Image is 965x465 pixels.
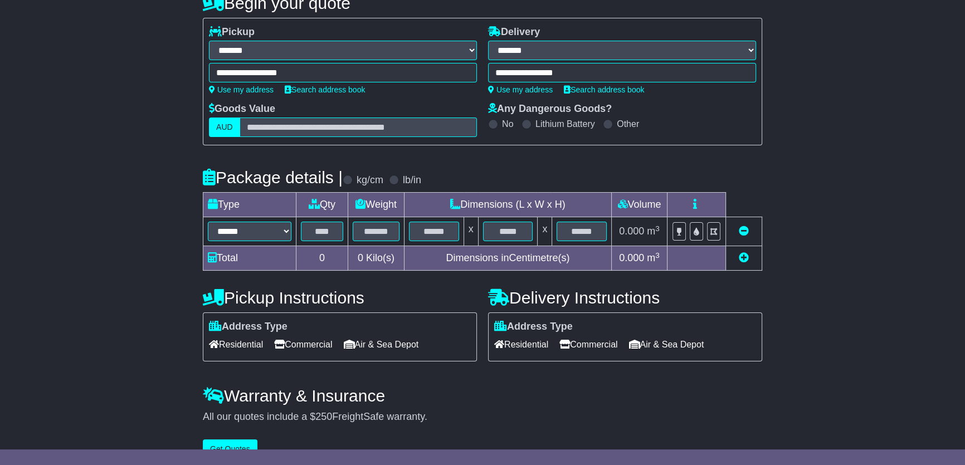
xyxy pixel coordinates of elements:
[494,336,548,353] span: Residential
[739,226,749,237] a: Remove this item
[209,103,275,115] label: Goods Value
[464,217,478,246] td: x
[502,119,513,129] label: No
[404,246,611,271] td: Dimensions in Centimetre(s)
[203,411,762,423] div: All our quotes include a $ FreightSafe warranty.
[619,226,644,237] span: 0.000
[655,251,660,260] sup: 3
[203,246,296,271] td: Total
[617,119,639,129] label: Other
[315,411,332,422] span: 250
[535,119,595,129] label: Lithium Battery
[619,252,644,263] span: 0.000
[209,321,287,333] label: Address Type
[348,193,404,217] td: Weight
[559,336,617,353] span: Commercial
[611,193,667,217] td: Volume
[296,193,348,217] td: Qty
[209,118,240,137] label: AUD
[203,168,343,187] h4: Package details |
[647,226,660,237] span: m
[739,252,749,263] a: Add new item
[285,85,365,94] a: Search address book
[209,336,263,353] span: Residential
[209,26,255,38] label: Pickup
[296,246,348,271] td: 0
[488,103,612,115] label: Any Dangerous Goods?
[647,252,660,263] span: m
[203,439,257,459] button: Get Quotes
[357,174,383,187] label: kg/cm
[564,85,644,94] a: Search address book
[274,336,332,353] span: Commercial
[488,288,762,307] h4: Delivery Instructions
[209,85,274,94] a: Use my address
[494,321,573,333] label: Address Type
[203,386,762,405] h4: Warranty & Insurance
[203,288,477,307] h4: Pickup Instructions
[403,174,421,187] label: lb/in
[488,26,540,38] label: Delivery
[358,252,363,263] span: 0
[488,85,553,94] a: Use my address
[348,246,404,271] td: Kilo(s)
[655,224,660,233] sup: 3
[344,336,419,353] span: Air & Sea Depot
[538,217,552,246] td: x
[203,193,296,217] td: Type
[629,336,704,353] span: Air & Sea Depot
[404,193,611,217] td: Dimensions (L x W x H)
